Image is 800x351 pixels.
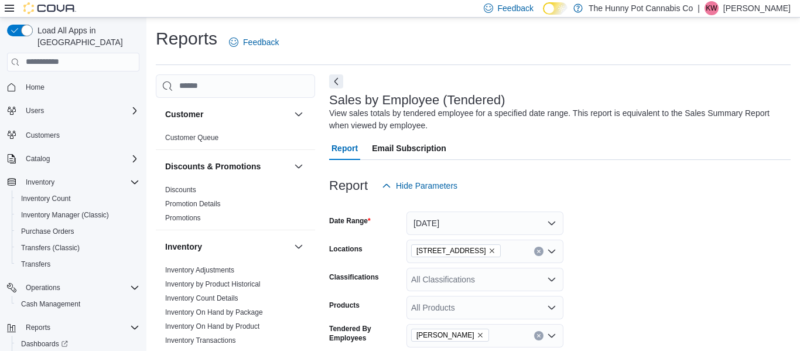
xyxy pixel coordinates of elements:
[21,281,139,295] span: Operations
[416,329,474,341] span: [PERSON_NAME]
[26,131,60,140] span: Customers
[21,321,55,335] button: Reports
[21,281,65,295] button: Operations
[23,2,76,14] img: Cova
[16,241,139,255] span: Transfers (Classic)
[705,1,719,15] div: Kali Wehlann
[16,208,114,222] a: Inventory Manager (Classic)
[165,161,261,172] h3: Discounts & Promotions
[331,137,358,160] span: Report
[723,1,791,15] p: [PERSON_NAME]
[21,321,139,335] span: Reports
[21,152,54,166] button: Catalog
[416,245,486,257] span: [STREET_ADDRESS]
[156,131,315,149] div: Customer
[21,80,139,94] span: Home
[165,241,289,253] button: Inventory
[292,240,306,254] button: Inventory
[329,216,371,226] label: Date Range
[165,280,261,289] span: Inventory by Product Historical
[165,186,196,194] a: Discounts
[2,103,144,119] button: Users
[21,104,139,118] span: Users
[2,151,144,167] button: Catalog
[26,106,44,115] span: Users
[165,241,202,253] h3: Inventory
[372,137,446,160] span: Email Subscription
[21,80,49,94] a: Home
[16,337,139,351] span: Dashboards
[329,74,343,88] button: Next
[329,301,360,310] label: Products
[21,104,49,118] button: Users
[2,174,144,190] button: Inventory
[26,83,45,92] span: Home
[16,208,139,222] span: Inventory Manager (Classic)
[698,1,700,15] p: |
[329,272,379,282] label: Classifications
[12,256,144,272] button: Transfers
[21,194,71,203] span: Inventory Count
[165,161,289,172] button: Discounts & Promotions
[16,257,139,271] span: Transfers
[547,331,556,340] button: Open list of options
[411,244,501,257] span: 2173 Yonge St
[243,36,279,48] span: Feedback
[156,27,217,50] h1: Reports
[329,244,363,254] label: Locations
[21,175,59,189] button: Inventory
[547,247,556,256] button: Open list of options
[547,303,556,312] button: Open list of options
[26,283,60,292] span: Operations
[16,297,139,311] span: Cash Management
[12,207,144,223] button: Inventory Manager (Classic)
[165,185,196,195] span: Discounts
[406,212,563,235] button: [DATE]
[329,324,402,343] label: Tendered By Employees
[21,152,139,166] span: Catalog
[26,323,50,332] span: Reports
[165,108,289,120] button: Customer
[12,240,144,256] button: Transfers (Classic)
[165,308,263,316] a: Inventory On Hand by Package
[21,243,80,253] span: Transfers (Classic)
[165,199,221,209] span: Promotion Details
[329,107,785,132] div: View sales totals by tendered employee for a specified date range. This report is equivalent to t...
[21,127,139,142] span: Customers
[26,178,54,187] span: Inventory
[224,30,283,54] a: Feedback
[2,319,144,336] button: Reports
[165,266,234,274] a: Inventory Adjustments
[26,154,50,163] span: Catalog
[21,339,68,349] span: Dashboards
[16,297,85,311] a: Cash Management
[16,192,139,206] span: Inventory Count
[165,294,238,302] a: Inventory Count Details
[16,224,139,238] span: Purchase Orders
[165,134,218,142] a: Customer Queue
[411,329,489,342] span: Kali Wehlann
[2,280,144,296] button: Operations
[165,265,234,275] span: Inventory Adjustments
[329,93,505,107] h3: Sales by Employee (Tendered)
[165,133,218,142] span: Customer Queue
[165,322,259,330] a: Inventory On Hand by Product
[33,25,139,48] span: Load All Apps in [GEOGRAPHIC_DATA]
[534,247,543,256] button: Clear input
[543,2,567,15] input: Dark Mode
[16,241,84,255] a: Transfers (Classic)
[12,223,144,240] button: Purchase Orders
[292,159,306,173] button: Discounts & Promotions
[165,308,263,317] span: Inventory On Hand by Package
[488,247,495,254] button: Remove 2173 Yonge St from selection in this group
[12,190,144,207] button: Inventory Count
[165,322,259,331] span: Inventory On Hand by Product
[377,174,462,197] button: Hide Parameters
[165,336,236,345] a: Inventory Transactions
[2,126,144,143] button: Customers
[21,299,80,309] span: Cash Management
[16,257,55,271] a: Transfers
[16,192,76,206] a: Inventory Count
[165,294,238,303] span: Inventory Count Details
